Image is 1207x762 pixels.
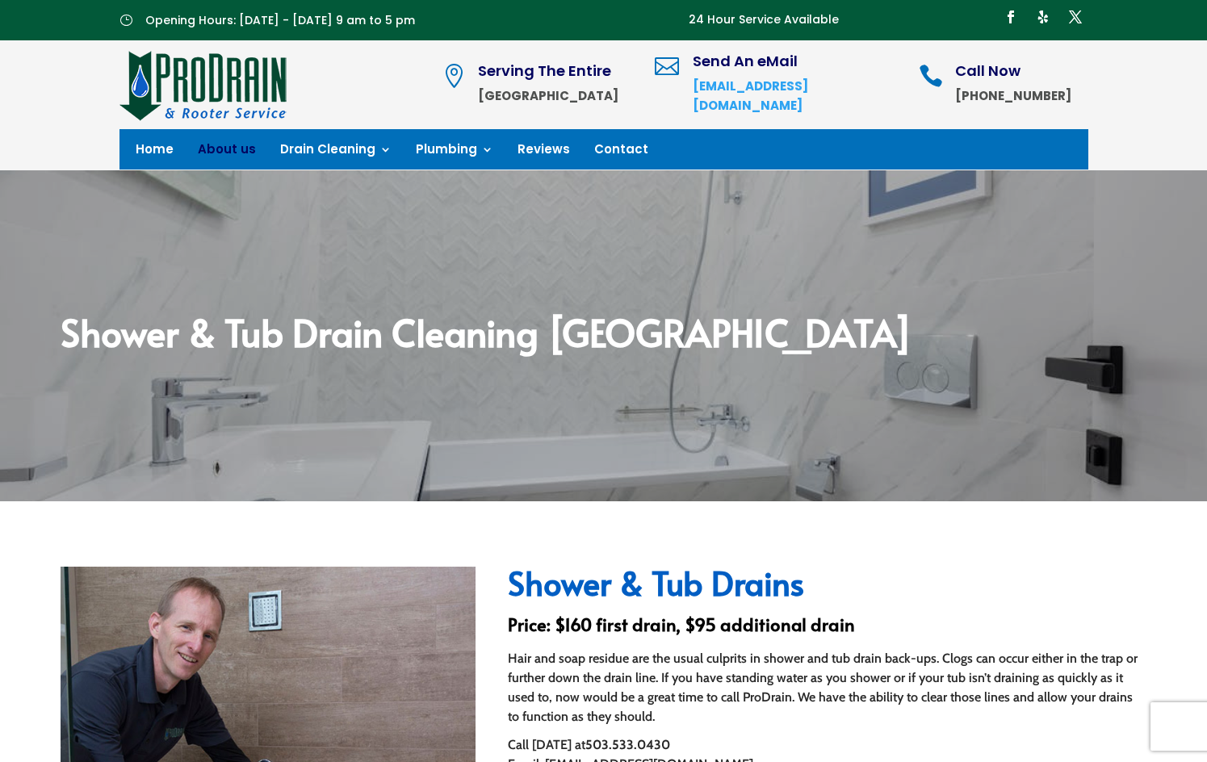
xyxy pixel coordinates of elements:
strong: [PHONE_NUMBER] [955,87,1071,104]
img: site-logo-100h [119,48,288,121]
span:  [655,54,679,78]
h2: Shower & Tub Drains [508,567,1146,607]
a: Plumbing [416,144,493,161]
strong: [GEOGRAPHIC_DATA] [478,87,618,104]
p: Hair and soap residue are the usual culprits in shower and tub drain back-ups. Clogs can occur ei... [508,649,1146,726]
h2: Shower & Tub Drain Cleaning [GEOGRAPHIC_DATA] [61,313,1147,358]
a: [EMAIL_ADDRESS][DOMAIN_NAME] [693,77,808,114]
span: Call Now [955,61,1021,81]
span:  [919,64,943,88]
p: 24 Hour Service Available [689,10,839,30]
a: Drain Cleaning [280,144,392,161]
h3: Price: $160 first drain, $95 additional drain [508,615,1146,641]
a: Follow on Facebook [998,4,1024,30]
a: Contact [594,144,648,161]
span: Send An eMail [693,51,798,71]
a: Reviews [518,144,570,161]
strong: 503.533.0430 [585,737,670,752]
a: Follow on Yelp [1030,4,1056,30]
span: Opening Hours: [DATE] - [DATE] 9 am to 5 pm [145,12,415,28]
a: Follow on X [1062,4,1088,30]
a: About us [198,144,256,161]
span: Call [DATE] at [508,737,585,752]
span: } [119,14,132,26]
span: Serving The Entire [478,61,611,81]
a: Home [136,144,174,161]
span:  [442,64,466,88]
